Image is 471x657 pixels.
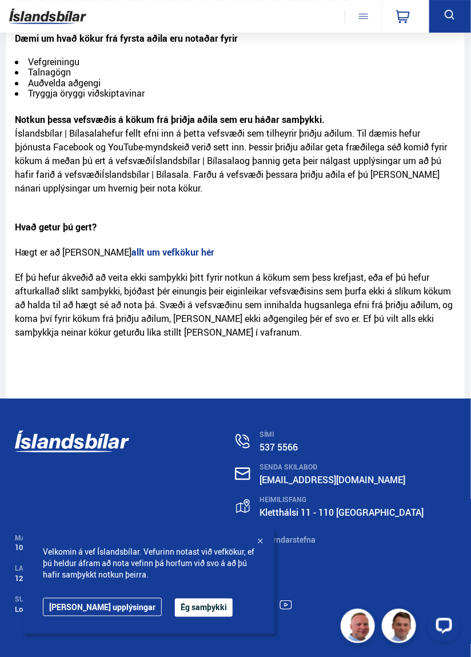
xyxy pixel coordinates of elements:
div: SENDA SKILABOÐ [260,463,456,471]
div: Lokað [15,605,235,614]
div: 12:00 - 15:00 [15,574,235,583]
span: Íslandsbílar | Bílasala [153,154,240,167]
p: hefur fellt efni inn á þetta vefsvæði sem tilheyrir þriðju aðilum. Til dæmis hefur þjónusta Faceb... [15,99,456,220]
strong: Hvað getur þú gert? [15,221,97,233]
img: FbJEzSuNWCJXmdc-.webp [384,611,418,645]
img: nHj8e-n-aHgjukTg.svg [235,467,250,480]
a: allt um vefkökur hér [131,246,214,258]
div: MÁNUDAGUR - FÖSTUDAGUR [15,534,235,542]
a: 537 5566 [260,441,298,453]
a: [EMAIL_ADDRESS][DOMAIN_NAME] [260,473,405,486]
div: SÍMI [260,431,456,439]
strong: Notkun þessa vefsvæðis á kökum frá þriðja aðila sem eru háðar samþykki. [15,113,325,126]
img: siFngHWaQ9KaOqBr.png [342,611,377,645]
span: Íslandsbílar | Bílasala [15,127,102,140]
a: [PERSON_NAME] upplýsingar [43,598,162,616]
p: Hægt er að [PERSON_NAME] [15,245,456,270]
img: TPE2foN3MBv8dG_-.svg [280,600,292,610]
a: Persónuverndarstefna [235,534,316,545]
div: LAUGARDAGAR [15,564,235,572]
li: Auðvelda aðgengi [15,78,456,88]
li: Talnagögn [15,67,456,77]
p: Ef þú hefur ákveðið að veita ekki samþykki þitt fyrir notkun á kökum sem þess krefjast, eða ef þú... [15,270,456,364]
iframe: LiveChat chat widget [418,604,466,652]
span: Íslandsbílar | Bílasala [102,168,189,181]
div: HEIMILISFANG [260,496,456,504]
img: gp4YpyYFnEr45R34.svg [236,499,250,513]
li: Tryggja öryggi viðskiptavinar [15,88,456,98]
li: Vefgreiningu [15,57,456,67]
img: n0V2lOsqF3l1V2iz.svg [235,434,250,448]
span: Velkomin á vef Íslandsbílar. Vefurinn notast við vefkökur, ef þú heldur áfram að nota vefinn þá h... [43,547,254,581]
button: Ég samþykki [175,599,233,617]
div: SUNNUDAGUR [15,595,235,603]
img: G0Ugv5HjCgRt.svg [9,4,86,29]
img: RC5DjK_-UPa_dvid.svg [15,431,129,453]
strong: Dæmi um hvað kökur frá fyrsta aðila eru notaðar fyrir [15,32,238,45]
a: Kletthálsi 11 - 110 [GEOGRAPHIC_DATA] [260,506,424,519]
div: 10:00 - 17:00 [15,543,235,552]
